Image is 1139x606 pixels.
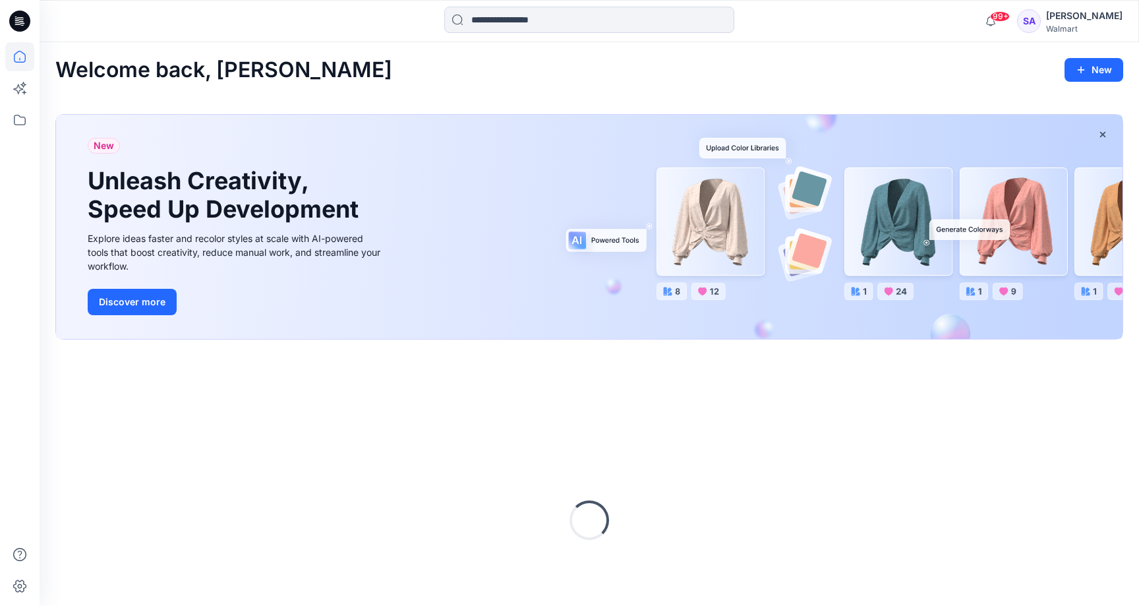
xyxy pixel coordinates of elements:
[990,11,1010,22] span: 99+
[88,289,177,315] button: Discover more
[88,289,384,315] a: Discover more
[94,138,114,154] span: New
[1065,58,1123,82] button: New
[1046,8,1123,24] div: [PERSON_NAME]
[1017,9,1041,33] div: SA
[55,58,392,82] h2: Welcome back, [PERSON_NAME]
[1046,24,1123,34] div: Walmart
[88,167,365,224] h1: Unleash Creativity, Speed Up Development
[88,231,384,273] div: Explore ideas faster and recolor styles at scale with AI-powered tools that boost creativity, red...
